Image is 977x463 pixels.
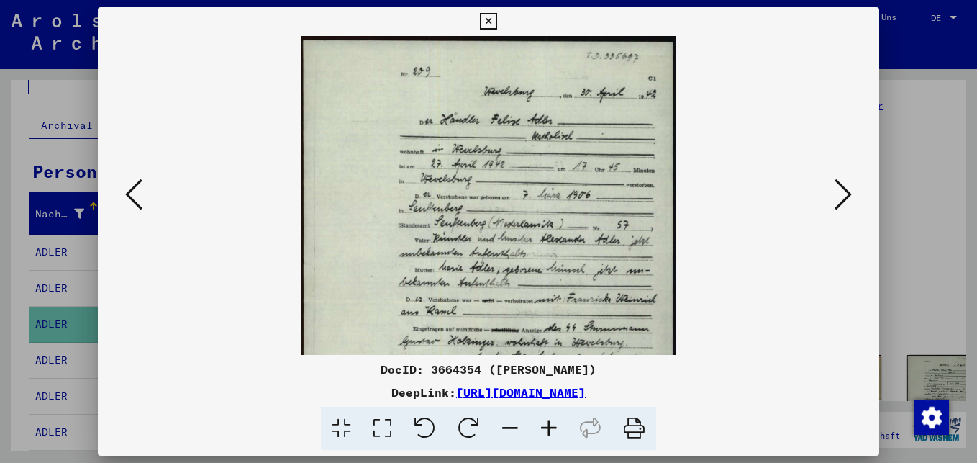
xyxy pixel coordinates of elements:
img: Zustimmung ändern [914,400,949,435]
a: [URL][DOMAIN_NAME] [456,385,586,400]
div: Zustimmung ändern [914,400,948,434]
div: DeepLink: [98,384,879,401]
div: DocID: 3664354 ([PERSON_NAME]) [98,361,879,378]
